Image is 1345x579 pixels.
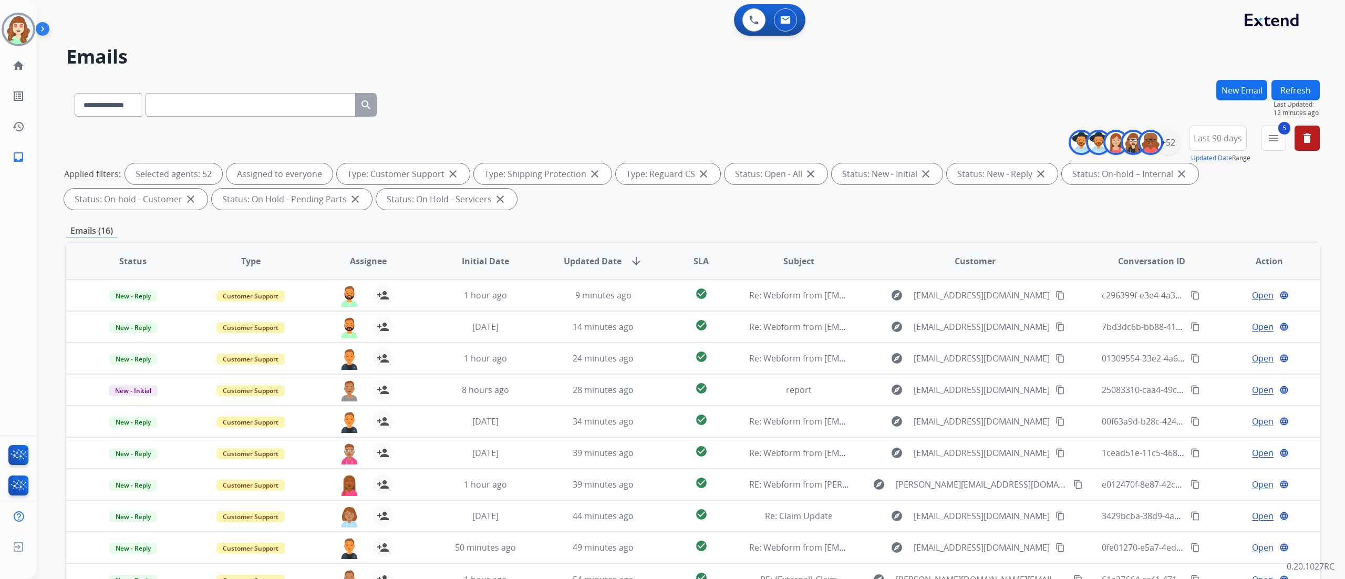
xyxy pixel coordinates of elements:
[588,168,601,180] mat-icon: close
[891,447,903,459] mat-icon: explore
[1252,384,1274,396] span: Open
[891,541,903,554] mat-icon: explore
[914,320,1050,333] span: [EMAIL_ADDRESS][DOMAIN_NAME]
[573,447,634,459] span: 39 minutes ago
[119,255,147,267] span: Status
[749,416,1001,427] span: Re: Webform from [EMAIL_ADDRESS][DOMAIN_NAME] on [DATE]
[749,479,1067,490] span: RE: Webform from [PERSON_NAME][EMAIL_ADDRESS][DOMAIN_NAME] on [DATE]
[1056,511,1065,521] mat-icon: content_copy
[1252,289,1274,302] span: Open
[573,353,634,364] span: 24 minutes ago
[184,193,197,205] mat-icon: close
[376,189,517,210] div: Status: On Hold - Servicers
[464,289,507,301] span: 1 hour ago
[462,255,509,267] span: Initial Date
[1102,542,1259,553] span: 0fe01270-e5a7-4edc-b495-7143ccb1f442
[1102,353,1263,364] span: 01309554-33e2-4a68-97a6-8eb24277fed4
[377,541,389,554] mat-icon: person_add
[241,255,261,267] span: Type
[216,448,285,459] span: Customer Support
[464,353,507,364] span: 1 hour ago
[377,510,389,522] mat-icon: person_add
[377,384,389,396] mat-icon: person_add
[1191,448,1200,458] mat-icon: content_copy
[1252,447,1274,459] span: Open
[226,163,333,184] div: Assigned to everyone
[216,417,285,428] span: Customer Support
[1202,243,1320,280] th: Action
[377,415,389,428] mat-icon: person_add
[1102,510,1264,522] span: 3429bcba-38d9-4a20-b5eb-fcc6b2db28c6
[914,510,1050,522] span: [EMAIL_ADDRESS][DOMAIN_NAME]
[914,541,1050,554] span: [EMAIL_ADDRESS][DOMAIN_NAME]
[1191,322,1200,332] mat-icon: content_copy
[914,447,1050,459] span: [EMAIL_ADDRESS][DOMAIN_NAME]
[377,447,389,459] mat-icon: person_add
[697,168,710,180] mat-icon: close
[339,348,360,370] img: agent-avatar
[1278,122,1290,135] span: 5
[1267,132,1280,144] mat-icon: menu
[12,151,25,163] mat-icon: inbox
[377,320,389,333] mat-icon: person_add
[1252,320,1274,333] span: Open
[1279,417,1289,426] mat-icon: language
[216,354,285,365] span: Customer Support
[832,163,943,184] div: Status: New - Initial
[1252,541,1274,554] span: Open
[725,163,827,184] div: Status: Open - All
[339,474,360,496] img: agent-avatar
[1279,480,1289,489] mat-icon: language
[1252,352,1274,365] span: Open
[1252,415,1274,428] span: Open
[1102,416,1259,427] span: 00f63a9d-b28c-424f-bc8b-9959ac62ea6c
[1191,154,1232,162] button: Updated Date
[1056,448,1065,458] mat-icon: content_copy
[1191,480,1200,489] mat-icon: content_copy
[1279,448,1289,458] mat-icon: language
[109,417,157,428] span: New - Reply
[66,224,117,237] p: Emails (16)
[1252,510,1274,522] span: Open
[749,289,1001,301] span: Re: Webform from [EMAIL_ADDRESS][DOMAIN_NAME] on [DATE]
[472,510,499,522] span: [DATE]
[339,379,360,401] img: agent-avatar
[474,163,612,184] div: Type: Shipping Protection
[573,542,634,553] span: 49 minutes ago
[573,321,634,333] span: 14 minutes ago
[337,163,470,184] div: Type: Customer Support
[694,255,709,267] span: SLA
[216,291,285,302] span: Customer Support
[109,511,157,522] span: New - Reply
[947,163,1058,184] div: Status: New - Reply
[1102,384,1257,396] span: 25083310-caa4-49c7-933b-df67f53523f0
[695,508,708,521] mat-icon: check_circle
[1102,479,1259,490] span: e012470f-8e87-42c7-b93d-8516b4df435f
[1191,291,1200,300] mat-icon: content_copy
[573,510,634,522] span: 44 minutes ago
[464,479,507,490] span: 1 hour ago
[695,540,708,552] mat-icon: check_circle
[339,285,360,307] img: agent-avatar
[1175,168,1188,180] mat-icon: close
[1252,478,1274,491] span: Open
[339,442,360,464] img: agent-avatar
[575,289,632,301] span: 9 minutes ago
[494,193,506,205] mat-icon: close
[695,350,708,363] mat-icon: check_circle
[1056,385,1065,395] mat-icon: content_copy
[1102,447,1262,459] span: 1cead51e-11c5-4687-8292-d875b98f6377
[472,416,499,427] span: [DATE]
[1118,255,1185,267] span: Conversation ID
[339,505,360,528] img: agent-avatar
[564,255,622,267] span: Updated Date
[1261,126,1286,151] button: 5
[914,289,1050,302] span: [EMAIL_ADDRESS][DOMAIN_NAME]
[472,321,499,333] span: [DATE]
[914,384,1050,396] span: [EMAIL_ADDRESS][DOMAIN_NAME]
[1056,543,1065,552] mat-icon: content_copy
[1191,354,1200,363] mat-icon: content_copy
[216,322,285,333] span: Customer Support
[695,319,708,332] mat-icon: check_circle
[109,448,157,459] span: New - Reply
